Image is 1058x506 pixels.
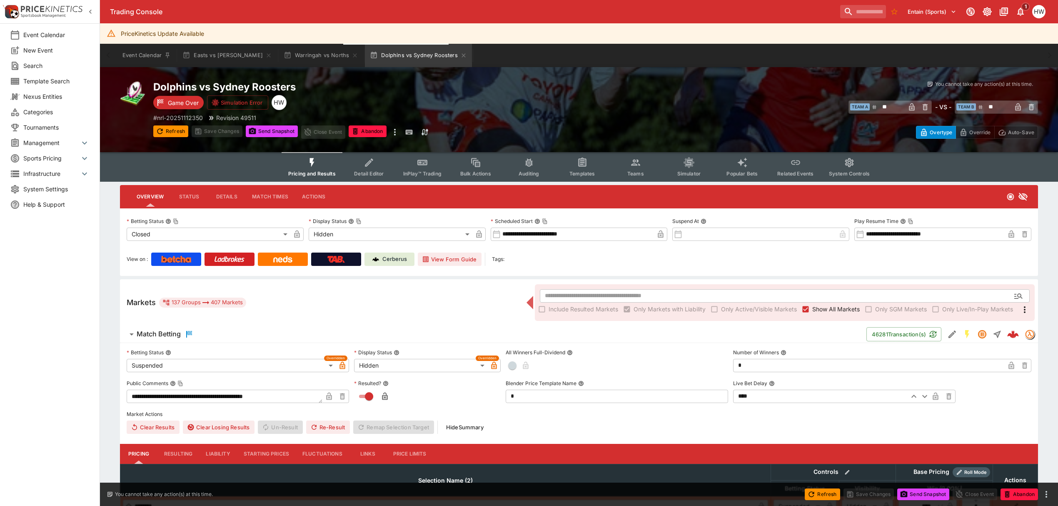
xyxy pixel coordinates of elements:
button: Resulting [157,444,199,464]
button: Betting Status [165,350,171,356]
div: tradingmodel [1025,329,1035,339]
div: Closed [127,228,290,241]
span: Event Calendar [23,30,90,39]
p: Display Status [354,349,392,356]
button: SGM Enabled [960,327,975,342]
span: Auditing [519,170,539,177]
span: Nexus Entities [23,92,90,101]
span: Tournaments [23,123,90,132]
span: Only Active/Visible Markets [721,305,797,313]
button: Match Times [245,187,295,207]
span: Templates [569,170,595,177]
div: Harry Walker [272,95,287,110]
button: Refresh [805,488,840,500]
img: PriceKinetics [21,6,82,12]
p: Game Over [168,98,199,107]
span: Overridden [478,356,497,361]
button: Easts vs [PERSON_NAME] [177,44,277,67]
button: Refresh [153,125,188,137]
span: Include Resulted Markets [549,305,618,313]
div: Base Pricing [910,467,953,477]
span: Related Events [777,170,813,177]
button: Fluctuations [296,444,349,464]
button: Details [208,187,245,207]
svg: Suspended [977,329,987,339]
span: Mark an event as closed and abandoned. [1001,489,1038,498]
button: Play Resume TimeCopy To Clipboard [900,218,906,224]
div: Trading Console [110,8,837,16]
span: Teams [627,170,644,177]
span: Only SGM Markets [875,305,927,313]
button: All Winners Full-Dividend [567,350,573,356]
button: Public CommentsCopy To Clipboard [170,381,176,386]
h6: - VS - [935,103,951,111]
th: Controls [771,464,896,480]
button: Simulation Error [207,95,268,110]
span: Un-Result [258,421,302,434]
svg: Hidden [1018,192,1028,202]
span: Management [23,138,80,147]
div: Suspended [127,359,336,372]
span: Overridden [327,356,345,361]
button: Resulted? [383,381,389,386]
span: System Settings [23,185,90,193]
img: rugby_league.png [120,80,147,107]
p: Override [969,128,991,137]
div: Show/hide Price Roll mode configuration. [953,467,990,477]
p: Cerberus [382,255,407,263]
img: tradingmodel [1025,330,1034,339]
img: TabNZ [327,256,345,263]
span: Sports Pricing [23,154,80,163]
div: e74f6dcd-4dbf-44fd-a2e7-bd1fc8954983 [1007,328,1019,340]
span: Popular Bets [726,170,758,177]
button: Copy To Clipboard [356,218,362,224]
svg: Closed [1006,193,1015,201]
button: Abandon [1001,488,1038,500]
p: All Winners Full-Dividend [506,349,565,356]
p: Resulted? [354,380,381,387]
img: PriceKinetics Logo [2,3,19,20]
img: Betcha [161,256,191,263]
button: Display StatusCopy To Clipboard [348,218,354,224]
button: Override [956,126,994,139]
img: Ladbrokes [214,256,245,263]
span: Team A [850,103,870,110]
button: Pricing [120,444,157,464]
button: Copy To Clipboard [173,218,179,224]
button: Harrison Walker [1030,3,1048,21]
button: Auto-Save [994,126,1038,139]
p: Copy To Clipboard [153,113,203,122]
p: Blender Price Template Name [506,380,576,387]
p: Betting Status [127,349,164,356]
button: more [1041,489,1051,499]
button: Documentation [996,4,1011,19]
span: Help & Support [23,200,90,209]
label: Market Actions [127,408,1031,421]
button: Clear Losing Results [183,421,255,434]
input: search [840,5,886,18]
button: Warringah vs Norths [279,44,363,67]
p: Betting Status [127,218,164,225]
a: Cerberus [364,253,414,266]
p: Play Resume Time [854,218,898,225]
span: Mark an event as closed and abandoned. [349,127,386,135]
h5: Markets [127,298,156,307]
button: Links [349,444,387,464]
h6: Match Betting [137,330,181,338]
button: Betting StatusCopy To Clipboard [165,218,171,224]
button: No Bookmarks [888,5,901,18]
span: Only Live/In-Play Markets [942,305,1013,313]
button: Blender Price Template Name [578,381,584,386]
button: Send Snapshot [897,488,949,500]
button: Display Status [394,350,399,356]
div: Event type filters [282,152,876,182]
span: Infrastructure [23,169,80,178]
p: You cannot take any action(s) at this time. [115,491,213,498]
button: Suspend At [701,218,706,224]
svg: More [1020,305,1030,315]
th: Actions [993,464,1038,496]
button: Starting Prices [237,444,296,464]
span: Team B [956,103,976,110]
div: Harrison Walker [1032,5,1046,18]
button: Straight [990,327,1005,342]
